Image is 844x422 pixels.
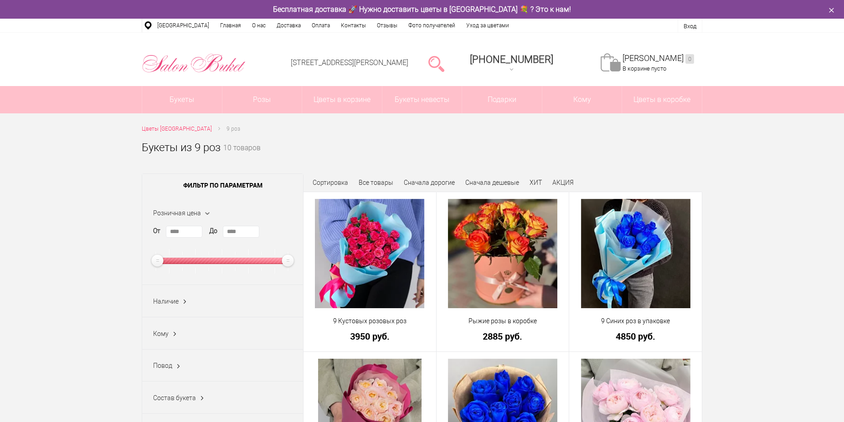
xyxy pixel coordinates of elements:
a: Фото получателей [403,19,461,32]
span: Кому [153,330,169,337]
a: Все товары [359,179,393,186]
a: Уход за цветами [461,19,515,32]
a: Рыжие розы в коробке [443,316,563,326]
span: Сортировка [313,179,348,186]
span: Повод [153,362,172,369]
a: Доставка [271,19,306,32]
span: Фильтр по параметрам [142,174,303,197]
img: Цветы Нижний Новгород [142,51,246,75]
a: Контакты [335,19,371,32]
a: О нас [247,19,271,32]
span: [PHONE_NUMBER] [470,54,553,65]
a: 9 Кустовых розовых роз [309,316,430,326]
label: От [153,226,160,236]
a: Букеты невесты [382,86,462,113]
span: Состав букета [153,394,196,402]
a: Цветы в коробке [622,86,702,113]
ins: 0 [685,54,694,64]
a: 3950 руб. [309,331,430,341]
a: [PERSON_NAME] [623,53,694,64]
a: Розы [222,86,302,113]
span: Цветы [GEOGRAPHIC_DATA] [142,126,212,132]
span: 9 роз [226,126,240,132]
a: Подарки [462,86,542,113]
a: [STREET_ADDRESS][PERSON_NAME] [291,58,408,67]
img: 9 Синих роз в упаковке [581,199,690,308]
a: Отзывы [371,19,403,32]
a: Букеты [142,86,222,113]
h1: Букеты из 9 роз [142,139,221,156]
div: Бесплатная доставка 🚀 Нужно доставить цветы в [GEOGRAPHIC_DATA] 💐 ? Это к нам! [135,5,709,14]
label: До [209,226,217,236]
small: 10 товаров [223,145,261,167]
a: 2885 руб. [443,331,563,341]
span: Розничная цена [153,209,201,217]
a: Сначала дешевые [465,179,519,186]
a: Сначала дорогие [404,179,455,186]
a: ХИТ [530,179,542,186]
a: Оплата [306,19,335,32]
span: В корзине пусто [623,65,666,72]
a: 4850 руб. [575,331,696,341]
a: Главная [215,19,247,32]
a: Цветы в корзине [302,86,382,113]
a: АКЦИЯ [552,179,574,186]
a: [PHONE_NUMBER] [464,51,559,76]
a: Вход [684,23,696,30]
a: 9 Синих роз в упаковке [575,316,696,326]
img: Рыжие розы в коробке [448,199,557,308]
span: Наличие [153,298,179,305]
span: Кому [542,86,622,113]
a: [GEOGRAPHIC_DATA] [152,19,215,32]
a: Цветы [GEOGRAPHIC_DATA] [142,124,212,134]
img: 9 Кустовых розовых роз [315,199,424,308]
